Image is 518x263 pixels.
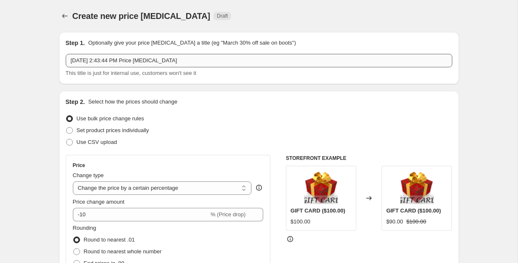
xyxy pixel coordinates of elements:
[255,183,263,192] div: help
[291,207,345,214] span: GIFT CARD ($100.00)
[211,211,246,218] span: % (Price drop)
[73,172,104,178] span: Change type
[88,39,296,47] p: Optionally give your price [MEDICAL_DATA] a title (eg "March 30% off sale on boots")
[217,13,228,19] span: Draft
[66,54,452,67] input: 30% off holiday sale
[72,11,211,21] span: Create new price [MEDICAL_DATA]
[77,139,117,145] span: Use CSV upload
[66,70,196,76] span: This title is just for internal use, customers won't see it
[400,170,434,204] img: GIFTCARD_80x.png
[291,218,310,226] div: $100.00
[77,127,149,133] span: Set product prices individually
[386,218,403,226] div: $90.00
[286,155,452,162] h6: STOREFRONT EXAMPLE
[66,39,85,47] h2: Step 1.
[73,162,85,169] h3: Price
[304,170,338,204] img: GIFTCARD_80x.png
[84,236,135,243] span: Round to nearest .01
[77,115,144,122] span: Use bulk price change rules
[73,208,209,221] input: -15
[84,248,162,255] span: Round to nearest whole number
[66,98,85,106] h2: Step 2.
[406,218,426,226] strike: $100.00
[386,207,441,214] span: GIFT CARD ($100.00)
[59,10,71,22] button: Price change jobs
[73,199,125,205] span: Price change amount
[73,225,96,231] span: Rounding
[88,98,177,106] p: Select how the prices should change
